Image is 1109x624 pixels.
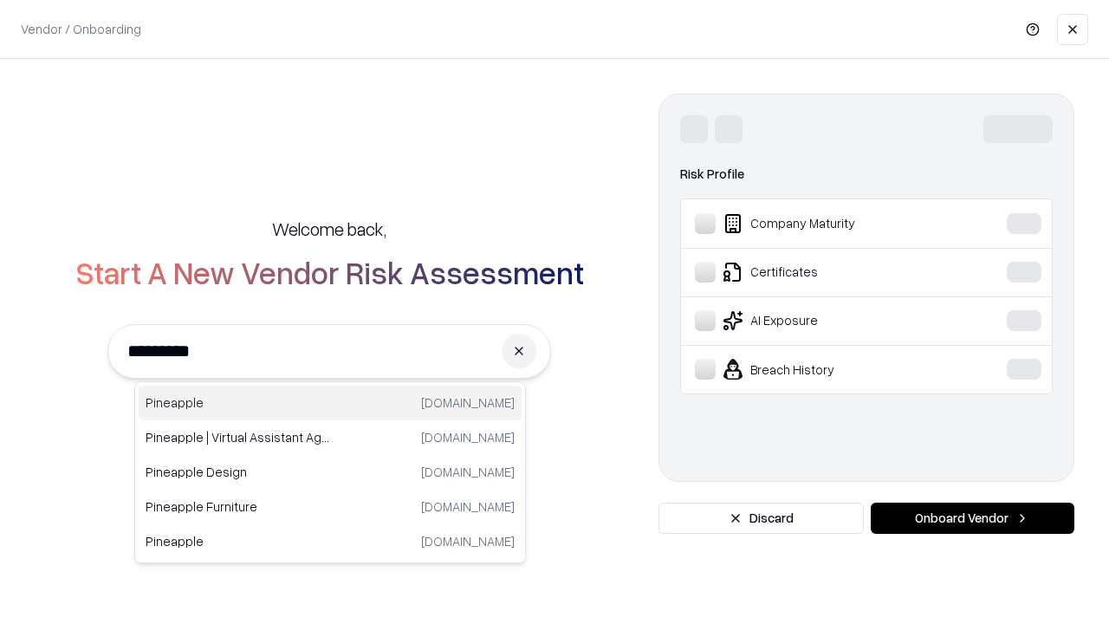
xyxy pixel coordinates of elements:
[695,310,954,331] div: AI Exposure
[146,428,330,446] p: Pineapple | Virtual Assistant Agency
[695,213,954,234] div: Company Maturity
[421,428,515,446] p: [DOMAIN_NAME]
[421,393,515,412] p: [DOMAIN_NAME]
[421,497,515,516] p: [DOMAIN_NAME]
[871,503,1074,534] button: Onboard Vendor
[75,255,584,289] h2: Start A New Vendor Risk Assessment
[272,217,386,241] h5: Welcome back,
[146,463,330,481] p: Pineapple Design
[146,497,330,516] p: Pineapple Furniture
[695,359,954,380] div: Breach History
[146,393,330,412] p: Pineapple
[146,532,330,550] p: Pineapple
[695,262,954,283] div: Certificates
[421,532,515,550] p: [DOMAIN_NAME]
[421,463,515,481] p: [DOMAIN_NAME]
[134,381,526,563] div: Suggestions
[658,503,864,534] button: Discard
[21,20,141,38] p: Vendor / Onboarding
[680,164,1053,185] div: Risk Profile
